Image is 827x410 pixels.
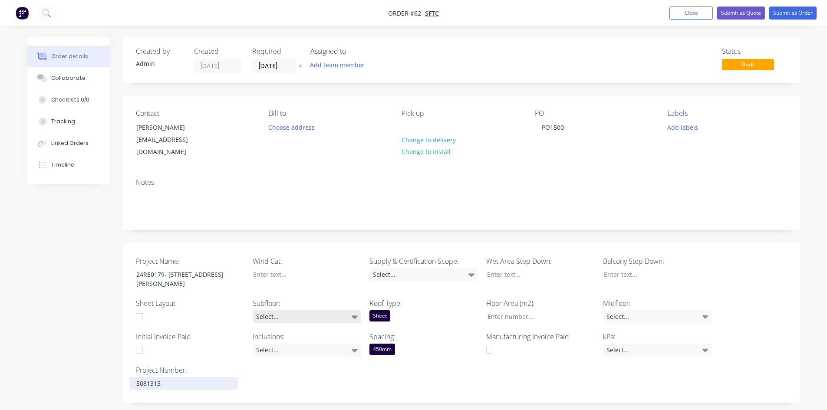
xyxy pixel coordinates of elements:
[136,121,208,134] div: [PERSON_NAME]
[305,59,369,71] button: Add team member
[253,331,361,342] label: Inclusions:
[27,67,110,89] button: Collaborate
[136,331,244,342] label: Initial Invoice Paid
[486,331,595,342] label: Manufacturing Invoice Paid
[603,344,712,357] div: Select...
[369,268,478,281] div: Select...
[129,121,216,158] div: [PERSON_NAME][EMAIL_ADDRESS][DOMAIN_NAME]
[51,96,89,104] div: Checklists 0/0
[369,298,478,308] label: Roof Type:
[535,121,571,134] div: PO1500
[253,298,361,308] label: Subfloor:
[369,256,478,266] label: Supply & Certification Scope:
[425,9,439,17] a: SFTC
[535,109,654,118] div: PO
[310,59,369,71] button: Add team member
[51,161,74,169] div: Timeline
[252,47,300,56] div: Required
[769,7,817,20] button: Submit as Order
[27,111,110,132] button: Tracking
[27,89,110,111] button: Checklists 0/0
[388,9,425,17] span: Order #62 -
[603,256,712,266] label: Balcony Step Down:
[253,256,361,266] label: Wind Cat:
[369,331,478,342] label: Spacing:
[486,298,595,308] label: Floor Area (m2):
[51,74,86,82] div: Collaborate
[194,47,242,56] div: Created
[136,59,184,68] div: Admin
[51,139,89,147] div: Linked Orders
[480,310,595,323] input: Enter number...
[269,109,388,118] div: Bill to
[264,121,320,133] button: Choose address
[397,146,455,157] button: Change to install
[603,298,712,308] label: Midfloor:
[27,46,110,67] button: Order details
[397,134,460,145] button: Change to delivery
[722,47,787,56] div: Status
[129,268,238,290] div: 24RE0179- [STREET_ADDRESS][PERSON_NAME]
[51,118,75,125] div: Tracking
[136,298,244,308] label: Sheet Layout
[136,256,244,266] label: Project Name:
[369,344,395,355] div: 450mm
[668,109,787,118] div: Labels
[136,134,208,158] div: [EMAIL_ADDRESS][DOMAIN_NAME]
[27,132,110,154] button: Linked Orders
[369,310,390,321] div: Sheet
[486,256,595,266] label: Wet Area Step Down:
[253,310,361,323] div: Select...
[136,109,255,118] div: Contact
[27,154,110,176] button: Timeline
[603,331,712,342] label: kPa:
[129,377,238,390] div: 5081313
[663,121,703,133] button: Add labels
[136,47,184,56] div: Created by
[51,52,88,60] div: Order details
[310,47,397,56] div: Assigned to
[402,109,521,118] div: Pick up
[136,178,787,187] div: Notes
[603,310,712,323] div: Select...
[136,365,244,375] label: Project Number:
[669,7,713,20] button: Close
[717,7,765,20] button: Submit as Quote
[722,59,774,70] span: Draft
[16,7,29,20] img: Factory
[253,344,361,357] div: Select...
